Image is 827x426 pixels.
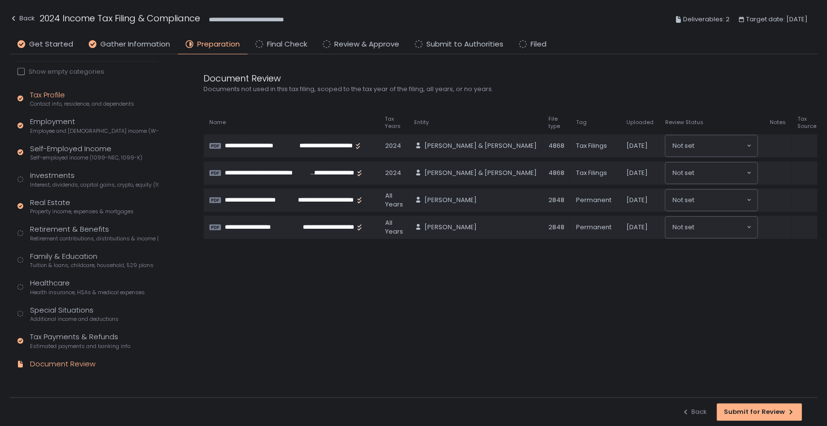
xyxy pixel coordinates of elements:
span: [DATE] [626,196,647,205]
span: Retirement contributions, distributions & income (1099-R, 5498) [30,235,158,242]
div: Tax Profile [30,90,134,108]
span: Tax Source [797,115,816,130]
div: Document Review [30,359,95,370]
span: Self-employed income (1099-NEC, 1099-K) [30,154,142,161]
div: Submit for Review [724,408,795,416]
span: [DATE] [626,223,647,232]
input: Search for option [694,141,746,151]
button: Submit for Review [717,403,802,421]
span: Entity [414,119,429,126]
span: Tuition & loans, childcare, household, 529 plans [30,262,154,269]
input: Search for option [694,195,746,205]
button: Back [682,403,707,421]
div: Retirement & Benefits [30,224,158,242]
div: Back [10,13,35,24]
span: Contact info, residence, and dependents [30,100,134,108]
span: Not set [672,168,694,178]
span: Final Check [267,39,307,50]
span: Notes [769,119,785,126]
span: [DATE] [626,169,647,177]
div: Healthcare [30,278,145,296]
span: Additional income and deductions [30,316,119,323]
span: Uploaded [626,119,653,126]
span: Not set [672,195,694,205]
span: Not set [672,141,694,151]
span: File type [548,115,564,130]
div: Search for option [665,217,757,238]
div: Back [682,408,707,416]
span: Tax Years [385,115,403,130]
span: Filed [531,39,546,50]
span: Name [209,119,226,126]
span: Tag [576,119,586,126]
span: [PERSON_NAME] & [PERSON_NAME] [424,169,536,177]
span: Health insurance, HSAs & medical expenses [30,289,145,296]
span: Gather Information [100,39,170,50]
span: Review Status [665,119,703,126]
span: Property income, expenses & mortgages [30,208,134,215]
div: Search for option [665,135,757,157]
span: Get Started [29,39,73,50]
span: [PERSON_NAME] [424,223,476,232]
span: Submit to Authorities [426,39,503,50]
span: Preparation [197,39,240,50]
div: Document Review [203,72,669,85]
div: Family & Education [30,251,154,269]
div: Investments [30,170,158,189]
div: Search for option [665,189,757,211]
span: Employee and [DEMOGRAPHIC_DATA] income (W-2s) [30,127,158,135]
input: Search for option [694,168,746,178]
div: Special Situations [30,305,119,323]
div: Real Estate [30,197,134,216]
div: Search for option [665,162,757,184]
span: Not set [672,222,694,232]
span: [PERSON_NAME] & [PERSON_NAME] [424,142,536,150]
h1: 2024 Income Tax Filing & Compliance [40,12,200,25]
span: Target date: [DATE] [746,14,808,25]
button: Back [10,12,35,28]
span: [DATE] [626,142,647,150]
div: Self-Employed Income [30,143,142,162]
span: Estimated payments and banking info [30,343,130,350]
span: Review & Approve [334,39,399,50]
input: Search for option [694,222,746,232]
div: Tax Payments & Refunds [30,331,130,350]
span: [PERSON_NAME] [424,196,476,205]
div: Employment [30,116,158,135]
span: Interest, dividends, capital gains, crypto, equity (1099s, K-1s) [30,181,158,189]
span: Deliverables: 2 [683,14,730,25]
div: Documents not used in this tax filing, scoped to the tax year of the filing, all years, or no years. [203,85,669,94]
